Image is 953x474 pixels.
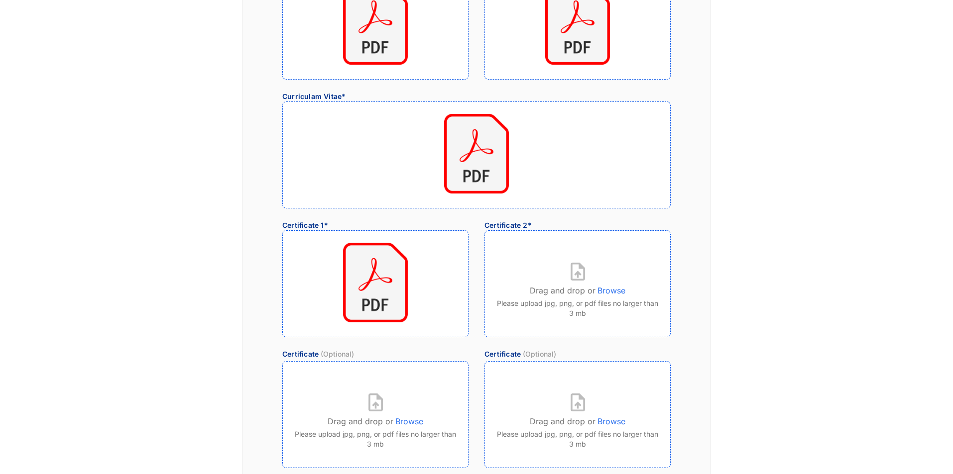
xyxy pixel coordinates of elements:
[444,114,509,193] img: pdf-place-holder.aaf2e7cb27295664c6a4.png
[282,361,469,468] div: Drag and drop or BrowsePlease upload jpg, png, or pdf files no larger than 3 mb
[523,349,556,361] span: (Optional)
[295,427,456,449] p: Please upload jpg, png, or pdf files no larger than 3 mb
[282,220,328,230] p: Certificate 1*
[497,296,658,318] p: Please upload jpg, png, or pdf files no larger than 3 mb
[569,263,587,281] img: upload-document.c55f2c9a325329e2f3efe4c3b22b4b69.svg
[395,411,423,427] p: Browse
[530,281,596,296] p: Drag and drop or
[569,393,587,411] img: upload-document.c55f2c9a325329e2f3efe4c3b22b4b69.svg
[484,220,532,230] p: Certificate 2*
[328,411,393,427] p: Drag and drop or
[282,92,346,101] p: Curriculam Vitae*
[484,349,521,361] p: Certificate
[484,230,671,337] div: Drag and drop or BrowsePlease upload jpg, png, or pdf files no larger than 3 mb
[282,349,319,361] p: Certificate
[497,427,658,449] p: Please upload jpg, png, or pdf files no larger than 3 mb
[321,349,354,361] span: (Optional)
[597,281,625,296] p: Browse
[484,361,671,468] div: Drag and drop or BrowsePlease upload jpg, png, or pdf files no larger than 3 mb
[597,411,625,427] p: Browse
[530,411,596,427] p: Drag and drop or
[343,243,408,322] img: pdf-place-holder.aaf2e7cb27295664c6a4.png
[367,393,384,411] img: upload-document.c55f2c9a325329e2f3efe4c3b22b4b69.svg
